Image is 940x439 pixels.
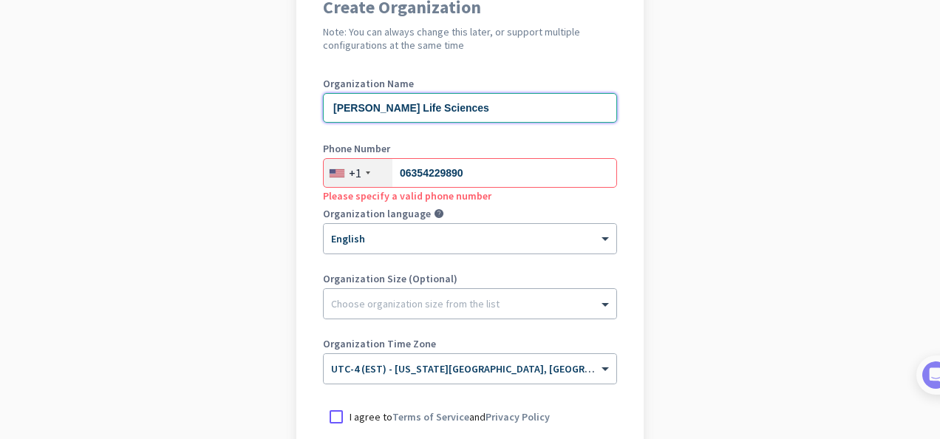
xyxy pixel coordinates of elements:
a: Terms of Service [392,410,469,423]
span: Please specify a valid phone number [323,189,491,203]
a: Privacy Policy [486,410,550,423]
label: Organization language [323,208,431,219]
h2: Note: You can always change this later, or support multiple configurations at the same time [323,25,617,52]
input: What is the name of your organization? [323,93,617,123]
i: help [434,208,444,219]
label: Organization Size (Optional) [323,273,617,284]
label: Organization Name [323,78,617,89]
label: Phone Number [323,143,617,154]
p: I agree to and [350,409,550,424]
input: 201-555-0123 [323,158,617,188]
div: +1 [349,166,361,180]
label: Organization Time Zone [323,338,617,349]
